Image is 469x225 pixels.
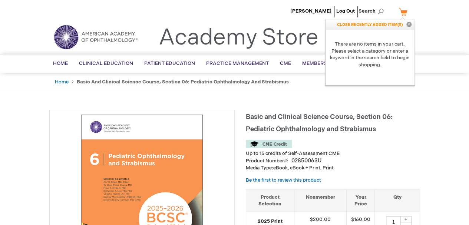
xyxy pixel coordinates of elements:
span: Search [359,4,387,19]
p: CLOSE RECENTLY ADDED ITEM(S) [326,20,414,30]
th: Your Price [347,189,375,212]
span: Practice Management [206,60,269,66]
div: + [400,216,412,222]
span: Membership [302,60,336,66]
span: Clinical Education [79,60,133,66]
th: Qty [375,189,420,212]
span: Home [53,60,68,66]
a: Log Out [336,8,355,14]
span: Patient Education [144,60,195,66]
li: Up to 15 credits of Self-Assessment CME [246,150,420,157]
strong: Product Number [246,158,288,164]
a: Home [55,79,69,85]
span: Basic and Clinical Science Course, Section 06: Pediatric Ophthalmology and Strabismus [246,113,393,133]
div: 02850063U [291,157,321,165]
th: Nonmember [294,189,347,212]
th: Product Selection [246,189,294,212]
span: CME [280,60,291,66]
img: CME Credit [246,140,292,148]
strong: Basic and Clinical Science Course, Section 06: Pediatric Ophthalmology and Strabismus [77,79,289,85]
a: [PERSON_NAME] [290,8,331,14]
strong: There are no items in your cart. Please select a category or enter a keyword in the search field ... [326,30,414,79]
strong: 2025 Print [250,218,290,225]
strong: Media Type: [246,165,273,171]
p: eBook, eBook + Print, Print [246,165,420,172]
a: Academy Store [159,24,318,51]
a: Be the first to review this product [246,177,321,183]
